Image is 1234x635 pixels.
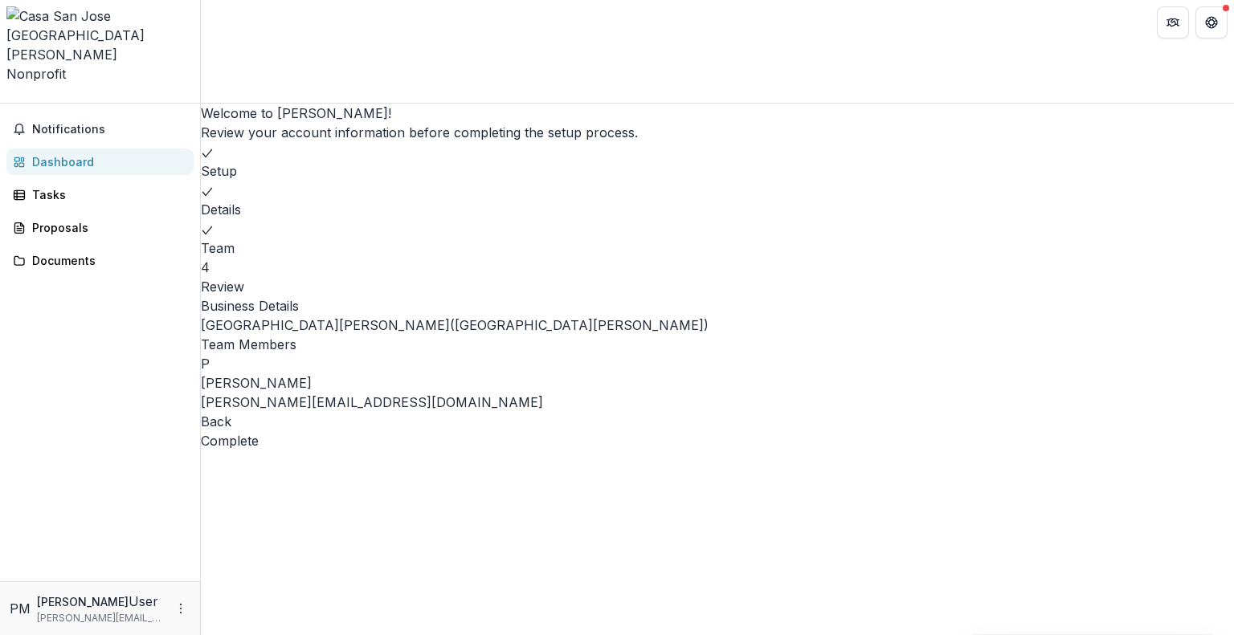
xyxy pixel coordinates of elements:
[201,412,231,431] button: Back
[201,354,1234,373] p: P
[201,238,1234,258] h3: Team
[32,186,181,203] div: Tasks
[129,592,158,611] p: User
[201,104,1234,123] h2: Welcome to [PERSON_NAME]!
[1195,6,1228,39] button: Get Help
[6,66,66,82] span: Nonprofit
[201,123,1234,142] p: Review your account information before completing the setup process.
[201,161,1234,181] h3: Setup
[32,153,181,170] div: Dashboard
[201,393,1234,412] p: [PERSON_NAME][EMAIL_ADDRESS][DOMAIN_NAME]
[6,214,194,241] a: Proposals
[32,219,181,236] div: Proposals
[6,116,194,142] button: Notifications
[6,247,194,274] a: Documents
[201,373,1234,393] p: [PERSON_NAME]
[201,431,259,450] button: Complete
[201,277,1234,296] h3: Review
[1157,6,1189,39] button: Partners
[37,593,129,610] p: [PERSON_NAME]
[37,611,165,625] p: [PERSON_NAME][EMAIL_ADDRESS][DOMAIN_NAME]
[10,599,31,618] div: Paula Miranda
[171,599,190,618] button: More
[32,252,181,269] div: Documents
[6,181,194,208] a: Tasks
[32,123,187,136] span: Notifications
[6,26,194,64] div: [GEOGRAPHIC_DATA][PERSON_NAME]
[201,335,1234,354] h4: Team Members
[201,258,1234,277] div: 4
[201,296,1234,315] h4: Business Details
[201,315,1234,335] p: [GEOGRAPHIC_DATA][PERSON_NAME] ([GEOGRAPHIC_DATA][PERSON_NAME])
[201,200,1234,219] h3: Details
[6,149,194,175] a: Dashboard
[6,6,194,26] img: Casa San Jose
[201,142,1234,296] div: Progress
